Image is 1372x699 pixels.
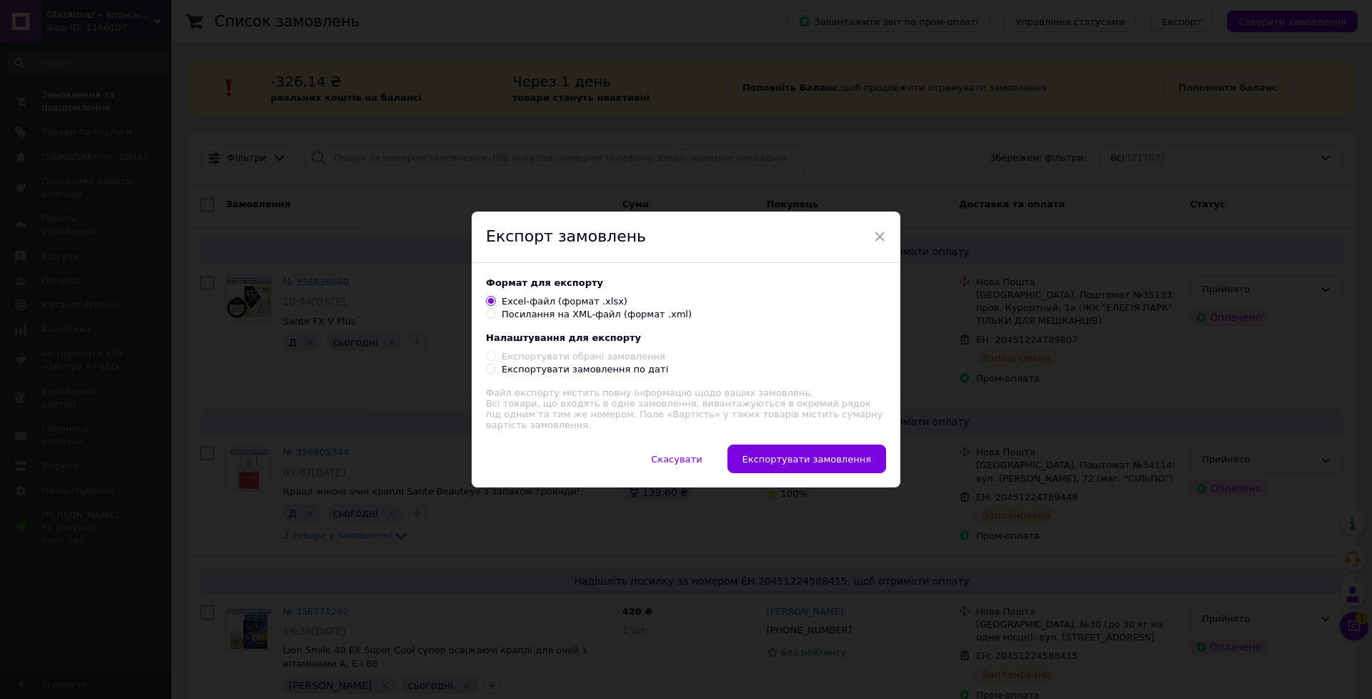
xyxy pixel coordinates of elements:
[486,387,886,398] div: Файл експорту містить повну інформацію щодо ваших замовлень.
[742,454,871,465] span: Експортувати замовлення
[727,445,886,473] button: Експортувати замовлення
[651,454,702,465] span: Скасувати
[486,332,886,343] div: Налаштування для експорту
[636,445,717,473] button: Скасувати
[486,277,886,288] div: Формат для експорту
[502,350,665,363] div: Експортувати обрані замовлення
[502,363,668,376] div: Експортувати замовлення по даті
[502,308,692,321] div: Посилання на XML-файл (формат .xml)
[502,295,627,308] div: Excel-файл (формат .xlsx)
[873,224,886,249] span: ×
[472,212,900,263] div: Експорт замовлень
[486,387,886,430] div: Всі товари, що входять в одне замовлення, вивантажуються в окремий рядок під одним та тим же номе...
